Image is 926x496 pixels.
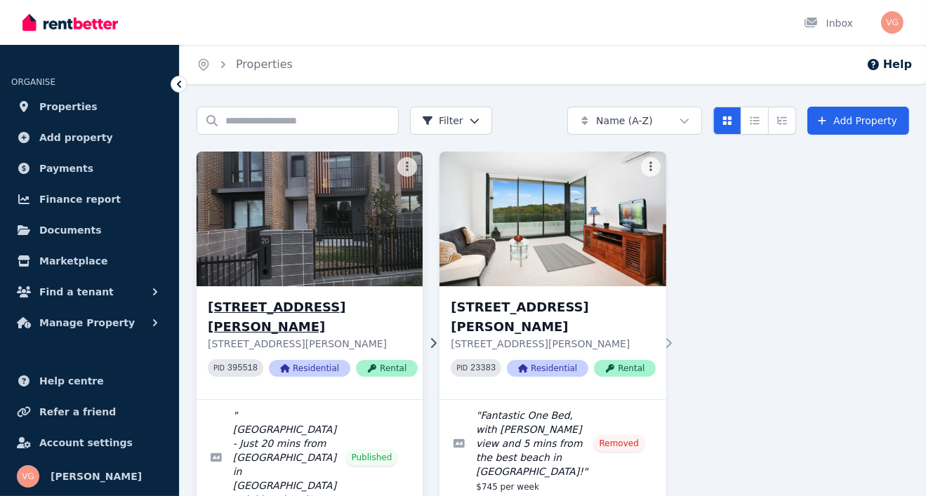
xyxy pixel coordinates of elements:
span: Payments [39,160,93,177]
a: Properties [11,93,168,121]
a: Properties [236,58,293,71]
span: Residential [507,360,588,377]
span: Find a tenant [39,283,114,300]
a: Help centre [11,367,168,395]
small: PID [213,364,225,372]
img: Vanessa Giannos [881,11,904,34]
button: Compact list view [741,107,769,135]
div: View options [713,107,796,135]
span: Add property [39,129,113,146]
p: [STREET_ADDRESS][PERSON_NAME] [451,337,656,351]
span: Documents [39,222,102,239]
span: Help centre [39,373,104,389]
span: Account settings [39,434,133,451]
a: Refer a friend [11,398,168,426]
a: Payments [11,154,168,182]
button: More options [397,157,417,177]
button: Manage Property [11,309,168,337]
span: Refer a friend [39,403,116,420]
span: Name (A-Z) [596,114,653,128]
button: Find a tenant [11,278,168,306]
code: 23383 [470,363,496,373]
a: Add property [11,123,168,152]
a: 20 Willowdale Dr, Denham Court[STREET_ADDRESS][PERSON_NAME][STREET_ADDRESS][PERSON_NAME]PID 39551... [197,152,423,399]
a: 208/28 Harvey St, Little Bay[STREET_ADDRESS][PERSON_NAME][STREET_ADDRESS][PERSON_NAME]PID 23383Re... [439,152,666,399]
span: Rental [594,360,656,377]
img: Vanessa Giannos [17,465,39,488]
button: Card view [713,107,741,135]
button: Help [866,56,912,73]
span: [PERSON_NAME] [51,468,142,485]
img: 20 Willowdale Dr, Denham Court [191,148,428,290]
a: Documents [11,216,168,244]
code: 395518 [227,363,258,373]
button: Filter [410,107,492,135]
div: Inbox [804,16,853,30]
h3: [STREET_ADDRESS][PERSON_NAME] [208,297,418,337]
span: Marketplace [39,253,107,269]
a: Account settings [11,429,168,457]
button: Name (A-Z) [567,107,702,135]
img: RentBetter [22,12,118,33]
img: 208/28 Harvey St, Little Bay [439,152,666,286]
span: Properties [39,98,98,115]
span: Filter [422,114,463,128]
h3: [STREET_ADDRESS][PERSON_NAME] [451,297,656,337]
a: Add Property [807,107,909,135]
span: Residential [269,360,350,377]
a: Finance report [11,185,168,213]
span: Manage Property [39,314,135,331]
a: Marketplace [11,247,168,275]
button: More options [641,157,661,177]
small: PID [456,364,468,372]
span: Finance report [39,191,121,208]
button: Expanded list view [768,107,796,135]
span: ORGANISE [11,77,55,87]
p: [STREET_ADDRESS][PERSON_NAME] [208,337,418,351]
nav: Breadcrumb [180,45,310,84]
span: Rental [356,360,418,377]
